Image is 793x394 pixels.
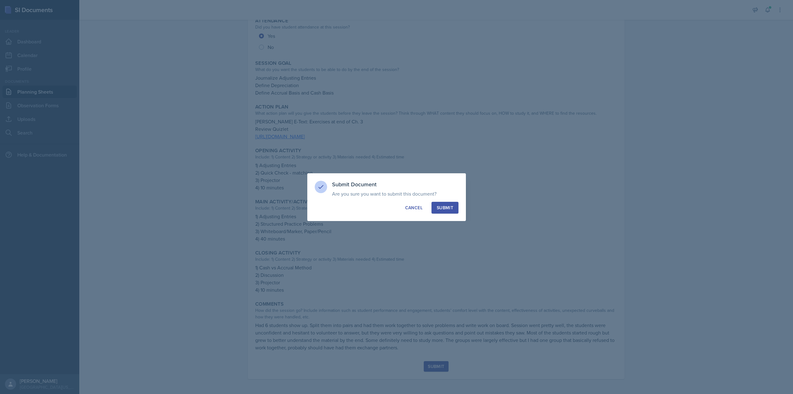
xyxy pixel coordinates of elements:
p: Are you sure you want to submit this document? [332,191,458,197]
button: Cancel [400,202,428,214]
button: Submit [432,202,458,214]
div: Cancel [405,205,423,211]
h3: Submit Document [332,181,458,188]
div: Submit [437,205,453,211]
